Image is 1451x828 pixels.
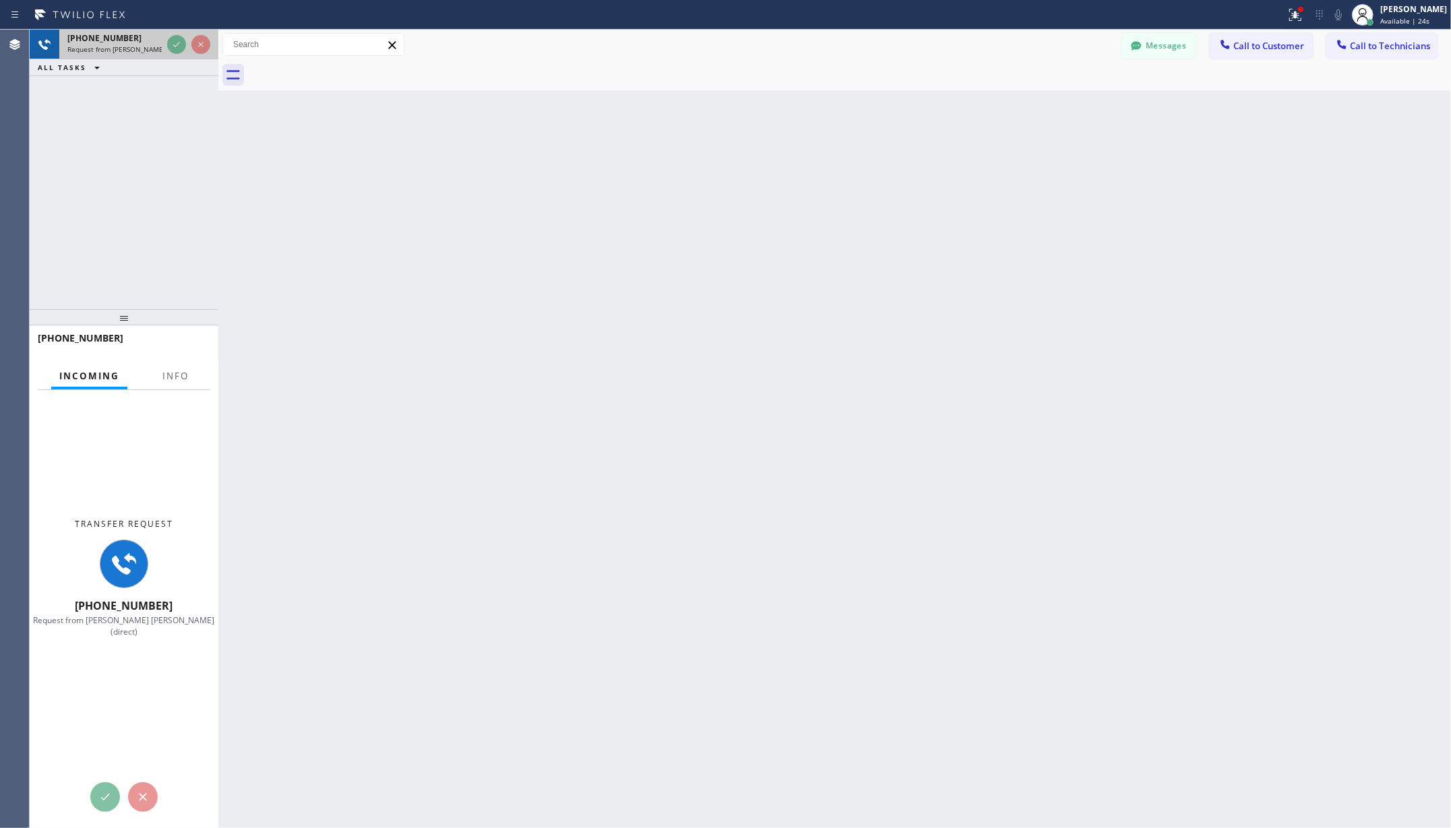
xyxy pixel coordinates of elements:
[223,34,404,55] input: Search
[38,63,86,72] span: ALL TASKS
[75,518,173,530] span: Transfer request
[162,370,189,382] span: Info
[128,782,158,812] button: Reject
[51,363,127,389] button: Incoming
[67,32,142,44] span: [PHONE_NUMBER]
[1326,33,1438,59] button: Call to Technicians
[1329,5,1348,24] button: Mute
[1350,40,1430,52] span: Call to Technicians
[1380,3,1447,15] div: [PERSON_NAME]
[38,331,123,344] span: [PHONE_NUMBER]
[1122,33,1196,59] button: Messages
[1210,33,1313,59] button: Call to Customer
[1233,40,1304,52] span: Call to Customer
[67,44,245,54] span: Request from [PERSON_NAME] [PERSON_NAME] (direct)
[34,614,215,637] span: Request from [PERSON_NAME] [PERSON_NAME] (direct)
[59,370,119,382] span: Incoming
[30,59,113,75] button: ALL TASKS
[167,35,186,54] button: Accept
[154,363,197,389] button: Info
[90,782,120,812] button: Accept
[75,598,173,613] span: [PHONE_NUMBER]
[1380,16,1429,26] span: Available | 24s
[191,35,210,54] button: Reject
